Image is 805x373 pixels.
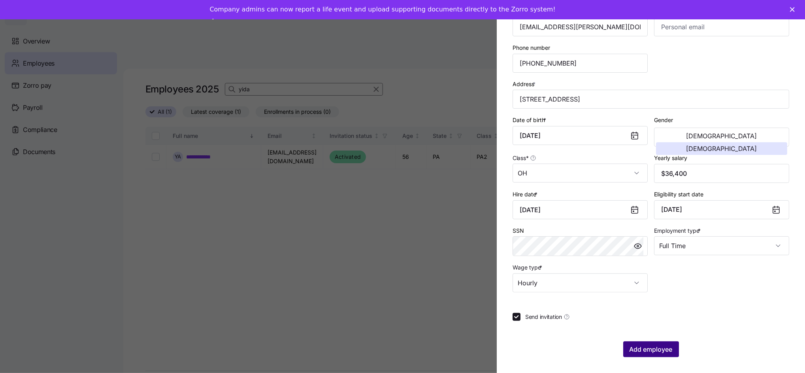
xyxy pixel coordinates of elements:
[513,273,648,292] input: Select wage type
[513,54,648,73] input: Phone number
[513,226,524,235] label: SSN
[654,17,789,36] input: Personal email
[790,7,798,12] div: Close
[513,164,648,183] input: Class
[623,341,679,357] button: Add employee
[513,126,648,145] input: MM/DD/YYYY
[686,145,757,152] span: [DEMOGRAPHIC_DATA]
[210,18,259,27] a: Take a tour
[630,345,673,354] span: Add employee
[513,116,548,124] label: Date of birth
[513,154,528,162] span: Class *
[654,164,789,183] input: Yearly salary
[654,154,687,162] label: Yearly salary
[210,6,556,13] div: Company admins can now report a life event and upload supporting documents directly to the Zorro ...
[654,200,789,219] button: [DATE]
[513,43,550,52] label: Phone number
[513,17,648,36] input: Company email
[654,236,789,255] input: Select employment type
[654,226,702,235] label: Employment type
[513,263,544,272] label: Wage type
[654,190,703,199] label: Eligibility start date
[686,133,757,139] span: [DEMOGRAPHIC_DATA]
[654,116,673,124] label: Gender
[513,80,537,89] label: Address
[513,90,789,109] input: Address
[525,313,562,321] span: Send invitation
[513,200,648,219] input: MM/DD/YYYY
[513,190,539,199] label: Hire date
